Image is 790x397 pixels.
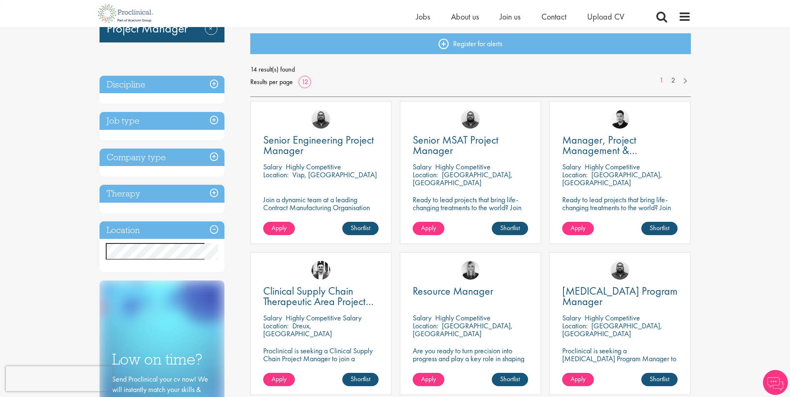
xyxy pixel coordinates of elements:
[263,135,379,156] a: Senior Engineering Project Manager
[611,261,629,280] img: Ashley Bennett
[571,375,586,383] span: Apply
[250,33,691,54] a: Register for alerts
[562,373,594,386] a: Apply
[413,284,493,298] span: Resource Manager
[435,313,491,323] p: Highly Competitive
[763,370,788,395] img: Chatbot
[312,261,330,280] img: Edward Little
[112,351,212,367] h3: Low on time?
[435,162,491,171] p: Highly Competitive
[562,222,594,235] a: Apply
[413,170,513,187] p: [GEOGRAPHIC_DATA], [GEOGRAPHIC_DATA]
[250,63,691,76] span: 14 result(s) found
[263,347,379,386] p: Proclinical is seeking a Clinical Supply Chain Project Manager to join a dynamic team dedicated t...
[286,313,361,323] p: Highly Competitive Salary
[263,222,295,235] a: Apply
[263,196,379,235] p: Join a dynamic team at a leading Contract Manufacturing Organisation (CMO) and contribute to grou...
[562,170,588,179] span: Location:
[562,135,678,156] a: Manager, Project Management & Operational Delivery
[492,373,528,386] a: Shortlist
[562,162,581,171] span: Salary
[342,373,379,386] a: Shortlist
[585,313,640,323] p: Highly Competitive
[272,375,287,383] span: Apply
[299,77,311,86] a: 12
[413,373,444,386] a: Apply
[571,223,586,232] span: Apply
[100,76,224,94] h3: Discipline
[541,11,566,22] a: Contact
[655,76,668,85] a: 1
[100,112,224,130] h3: Job type
[413,135,528,156] a: Senior MSAT Project Manager
[562,313,581,323] span: Salary
[263,133,374,157] span: Senior Engineering Project Manager
[263,284,374,319] span: Clinical Supply Chain Therapeutic Area Project Manager
[205,22,217,47] a: Remove
[413,196,528,235] p: Ready to lead projects that bring life-changing treatments to the world? Join our client at the f...
[263,170,289,179] span: Location:
[312,110,330,129] img: Ashley Bennett
[451,11,479,22] a: About us
[500,11,521,22] a: Join us
[667,76,679,85] a: 2
[587,11,624,22] a: Upload CV
[562,321,588,330] span: Location:
[413,321,438,330] span: Location:
[272,223,287,232] span: Apply
[413,133,498,157] span: Senior MSAT Project Manager
[413,162,431,171] span: Salary
[100,149,224,166] h3: Company type
[250,76,293,88] span: Results per page
[413,286,528,296] a: Resource Manager
[421,223,436,232] span: Apply
[292,170,377,179] p: Visp, [GEOGRAPHIC_DATA]
[562,133,652,168] span: Manager, Project Management & Operational Delivery
[413,321,513,338] p: [GEOGRAPHIC_DATA], [GEOGRAPHIC_DATA]
[562,170,662,187] p: [GEOGRAPHIC_DATA], [GEOGRAPHIC_DATA]
[413,222,444,235] a: Apply
[413,170,438,179] span: Location:
[263,321,332,338] p: Dreux, [GEOGRAPHIC_DATA]
[641,373,678,386] a: Shortlist
[263,373,295,386] a: Apply
[492,222,528,235] a: Shortlist
[416,11,430,22] a: Jobs
[342,222,379,235] a: Shortlist
[413,313,431,323] span: Salary
[562,347,678,394] p: Proclinical is seeking a [MEDICAL_DATA] Program Manager to join our client's team for an exciting...
[562,196,678,235] p: Ready to lead projects that bring life-changing treatments to the world? Join our client at the f...
[611,110,629,129] img: Anderson Maldonado
[100,221,224,239] h3: Location
[562,284,678,308] span: [MEDICAL_DATA] Program Manager
[641,222,678,235] a: Shortlist
[461,261,480,280] img: Janelle Jones
[263,321,289,330] span: Location:
[263,313,282,323] span: Salary
[585,162,640,171] p: Highly Competitive
[562,321,662,338] p: [GEOGRAPHIC_DATA], [GEOGRAPHIC_DATA]
[562,286,678,307] a: [MEDICAL_DATA] Program Manager
[100,185,224,203] h3: Therapy
[421,375,436,383] span: Apply
[6,366,112,391] iframe: reCAPTCHA
[263,162,282,171] span: Salary
[263,286,379,307] a: Clinical Supply Chain Therapeutic Area Project Manager
[461,110,480,129] img: Ashley Bennett
[413,347,528,370] p: Are you ready to turn precision into progress and play a key role in shaping the future of pharma...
